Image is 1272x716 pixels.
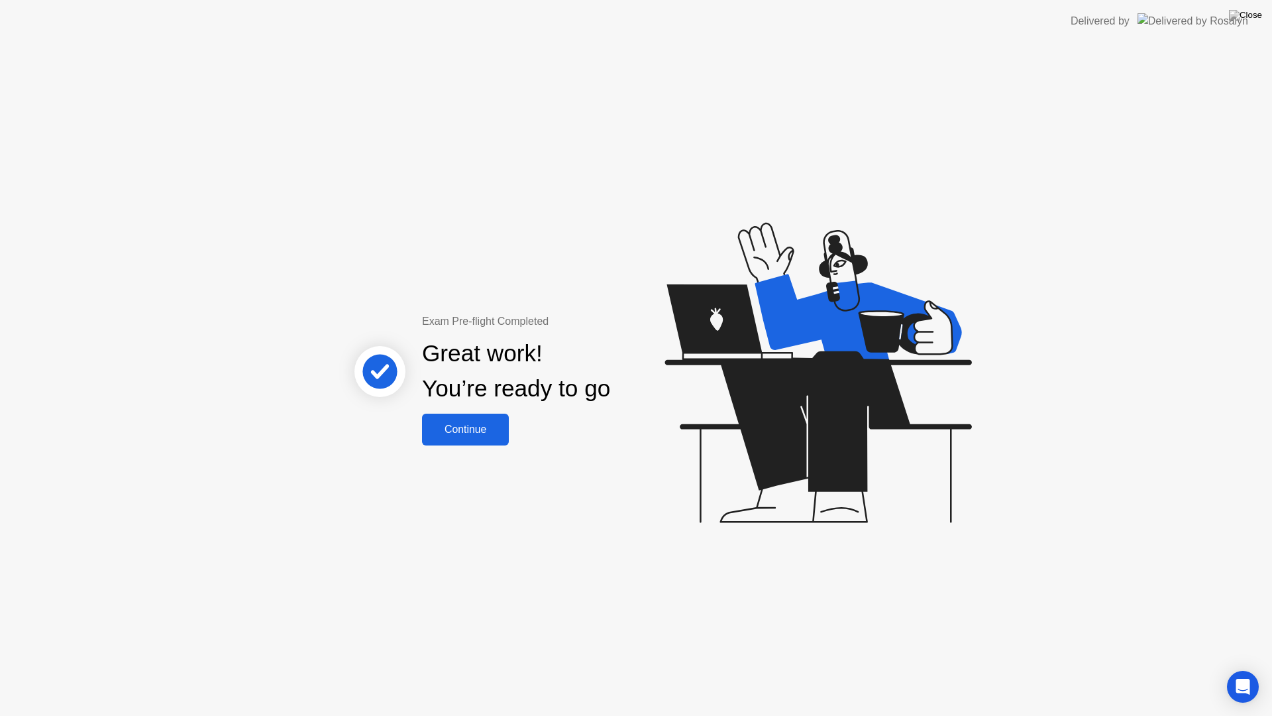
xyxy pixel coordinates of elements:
div: Open Intercom Messenger [1227,671,1259,703]
div: Exam Pre-flight Completed [422,314,696,329]
img: Delivered by Rosalyn [1138,13,1248,29]
div: Continue [426,424,505,436]
img: Close [1229,10,1262,21]
div: Delivered by [1071,13,1130,29]
button: Continue [422,414,509,446]
div: Great work! You’re ready to go [422,336,610,406]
